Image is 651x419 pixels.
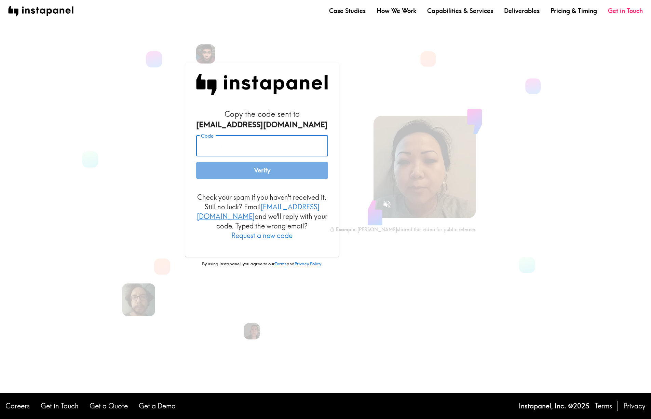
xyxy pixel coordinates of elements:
[275,261,287,266] a: Terms
[244,323,260,339] img: Jennifer
[122,283,155,316] img: Patrick
[608,6,643,15] a: Get in Touch
[201,132,214,140] label: Code
[196,162,328,179] button: Verify
[196,44,215,64] img: Alfredo
[380,197,394,212] button: Sound is off
[295,261,321,266] a: Privacy Policy
[519,401,589,411] p: Instapanel, Inc. © 2025
[185,261,339,267] p: By using Instapanel, you agree to our and .
[196,135,328,156] input: xxx_xxx_xxx
[196,109,328,130] h6: Copy the code sent to
[196,120,328,130] div: [EMAIL_ADDRESS][DOMAIN_NAME]
[504,6,540,15] a: Deliverables
[336,226,355,233] b: Example
[196,74,328,95] img: Instapanel
[427,6,493,15] a: Capabilities & Services
[5,401,30,411] a: Careers
[377,6,416,15] a: How We Work
[595,401,612,411] a: Terms
[329,6,366,15] a: Case Studies
[41,401,79,411] a: Get in Touch
[90,401,128,411] a: Get a Quote
[330,226,476,233] div: - [PERSON_NAME] shared this video for public release.
[551,6,597,15] a: Pricing & Timing
[139,401,176,411] a: Get a Demo
[231,231,293,240] button: Request a new code
[623,401,646,411] a: Privacy
[8,6,73,16] img: instapanel
[197,202,320,221] a: [EMAIL_ADDRESS][DOMAIN_NAME]
[196,193,328,240] p: Check your spam if you haven't received it. Still no luck? Email and we'll reply with your code. ...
